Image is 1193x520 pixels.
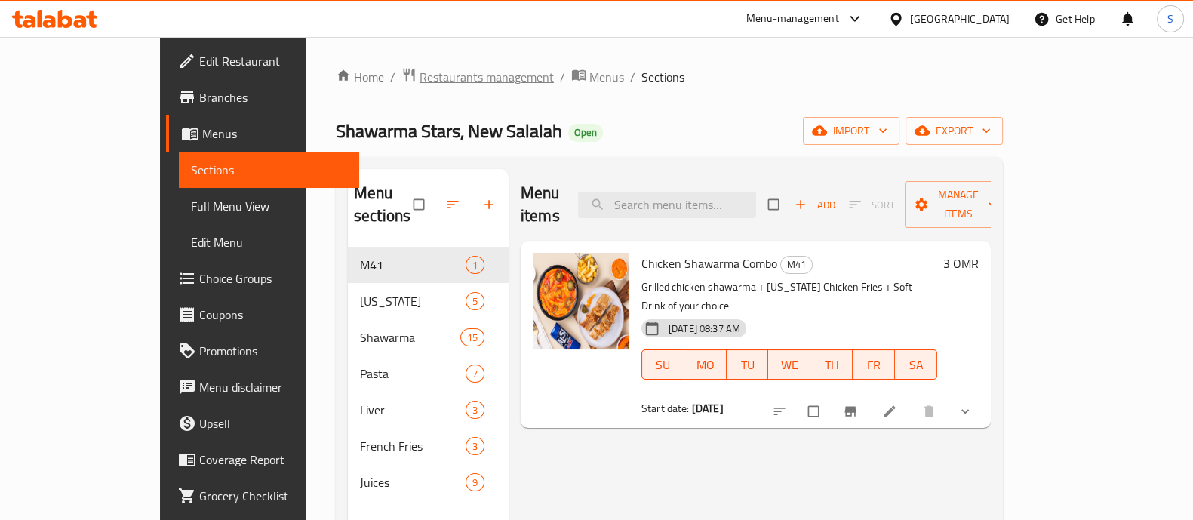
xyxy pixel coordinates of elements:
button: TU [727,349,769,380]
a: Edit Menu [179,224,359,260]
span: Sections [191,161,347,179]
span: Select section [759,190,791,219]
div: Liver3 [348,392,509,428]
span: Upsell [199,414,347,432]
span: S [1167,11,1173,27]
span: Promotions [199,342,347,360]
span: 1 [466,258,484,272]
span: [DATE] 08:37 AM [663,322,746,336]
a: Grocery Checklist [166,478,359,514]
a: Edit Restaurant [166,43,359,79]
div: items [460,328,484,346]
span: FR [859,354,889,376]
li: / [390,68,395,86]
span: Start date: [641,398,690,418]
span: Shawarma Stars, New Salalah [336,114,562,148]
div: items [466,256,484,274]
button: SU [641,349,684,380]
div: Juices9 [348,464,509,500]
div: [GEOGRAPHIC_DATA] [910,11,1010,27]
span: Menus [589,68,624,86]
span: 3 [466,403,484,417]
a: Sections [179,152,359,188]
span: Select all sections [404,190,436,219]
span: Coupons [199,306,347,324]
span: M41 [360,256,466,274]
p: Grilled chicken shawarma + [US_STATE] Chicken Fries + Soft Drink of your choice [641,278,937,315]
svg: Show Choices [958,404,973,419]
div: items [466,401,484,419]
span: import [815,122,887,140]
div: Menu-management [746,10,839,28]
button: MO [684,349,727,380]
span: Pasta [360,365,466,383]
span: Juices [360,473,466,491]
a: Edit menu item [882,404,900,419]
span: SA [901,354,931,376]
button: Add section [472,188,509,221]
span: TU [733,354,763,376]
div: M411 [348,247,509,283]
span: Edit Restaurant [199,52,347,70]
span: Choice Groups [199,269,347,288]
button: delete [912,395,949,428]
h2: Menu sections [354,182,414,227]
img: Chicken Shawarma Combo [533,253,629,349]
a: Full Menu View [179,188,359,224]
span: Liver [360,401,466,419]
span: 7 [466,367,484,381]
span: 15 [461,331,484,345]
div: [US_STATE]5 [348,283,509,319]
span: Grocery Checklist [199,487,347,505]
span: TH [816,354,847,376]
span: Sort sections [436,188,472,221]
span: export [918,122,991,140]
div: Open [568,124,603,142]
button: Add [791,193,839,217]
a: Promotions [166,333,359,369]
span: [US_STATE] [360,292,466,310]
span: 5 [466,294,484,309]
span: Menus [202,125,347,143]
div: items [466,292,484,310]
div: M41 [780,256,813,274]
a: Choice Groups [166,260,359,297]
button: SA [895,349,937,380]
span: M41 [781,256,812,273]
span: Shawarma [360,328,460,346]
span: Select section first [839,193,905,217]
a: Menus [166,115,359,152]
div: Texas [360,292,466,310]
button: Branch-specific-item [834,395,870,428]
div: items [466,437,484,455]
span: French Fries [360,437,466,455]
span: MO [690,354,721,376]
button: WE [768,349,810,380]
li: / [560,68,565,86]
a: Coverage Report [166,442,359,478]
a: Menus [571,67,624,87]
input: search [578,192,756,218]
span: 9 [466,475,484,490]
a: Restaurants management [401,67,554,87]
button: export [906,117,1003,145]
button: show more [949,395,985,428]
nav: breadcrumb [336,67,1003,87]
span: Open [568,126,603,139]
b: [DATE] [692,398,724,418]
div: French Fries3 [348,428,509,464]
li: / [630,68,635,86]
div: items [466,365,484,383]
span: 3 [466,439,484,454]
h2: Menu items [521,182,560,227]
div: Pasta7 [348,355,509,392]
nav: Menu sections [348,241,509,506]
span: Restaurants management [420,68,554,86]
span: WE [774,354,804,376]
span: Select to update [799,397,831,426]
